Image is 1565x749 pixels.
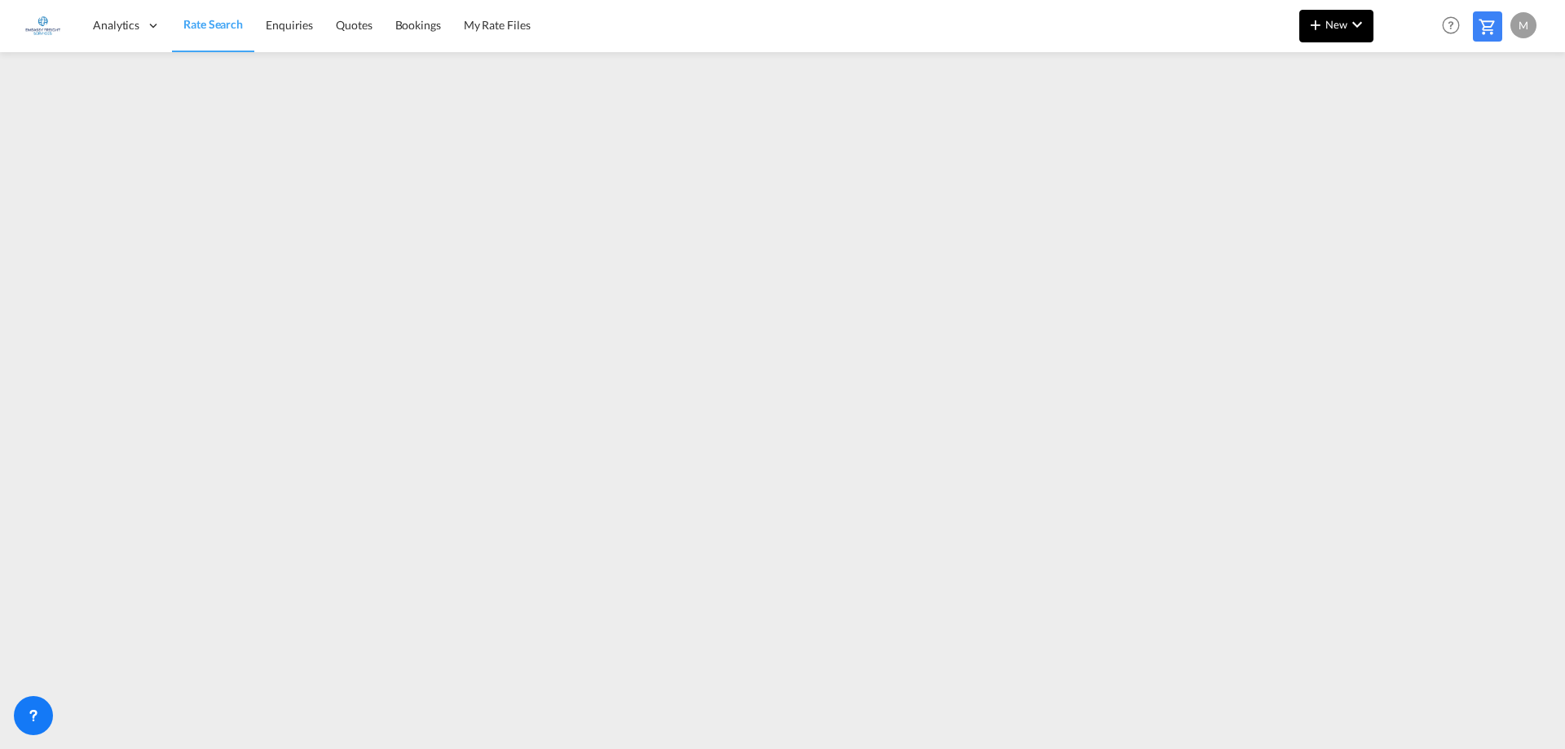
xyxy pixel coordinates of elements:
[395,18,441,32] span: Bookings
[1299,10,1373,42] button: icon-plus 400-fgNewicon-chevron-down
[1347,15,1367,34] md-icon: icon-chevron-down
[336,18,372,32] span: Quotes
[1510,12,1536,38] div: M
[1437,11,1465,39] span: Help
[1306,18,1367,31] span: New
[183,17,243,31] span: Rate Search
[93,17,139,33] span: Analytics
[1306,15,1325,34] md-icon: icon-plus 400-fg
[24,7,61,44] img: 6a2c35f0b7c411ef99d84d375d6e7407.jpg
[1437,11,1473,41] div: Help
[266,18,313,32] span: Enquiries
[464,18,531,32] span: My Rate Files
